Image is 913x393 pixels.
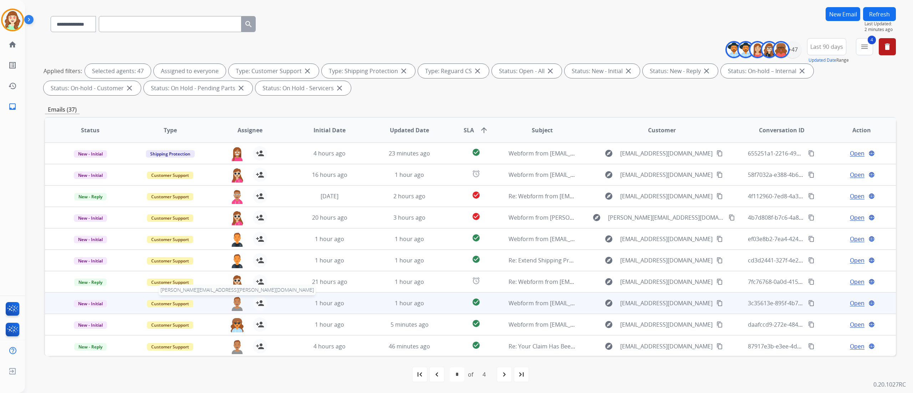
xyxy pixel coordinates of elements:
mat-icon: person_add [256,149,264,158]
span: Customer Support [147,343,193,351]
span: Customer Support [147,214,193,222]
mat-icon: inbox [8,102,17,111]
span: Customer Support [147,193,193,200]
mat-icon: explore [605,170,613,179]
mat-icon: navigate_next [500,370,509,379]
button: 4 [856,38,873,55]
span: New - Initial [74,214,107,222]
span: [PERSON_NAME][EMAIL_ADDRESS][DOMAIN_NAME] [608,213,724,222]
mat-icon: content_copy [808,279,815,285]
mat-icon: close [624,67,633,75]
mat-icon: language [868,300,875,306]
button: [PERSON_NAME][EMAIL_ADDRESS][PERSON_NAME][DOMAIN_NAME] [230,296,244,310]
mat-icon: explore [605,235,613,243]
span: Assignee [238,126,262,134]
span: 2 minutes ago [864,27,896,32]
span: [EMAIL_ADDRESS][DOMAIN_NAME] [620,320,713,329]
span: New - Initial [74,257,107,265]
span: 1 hour ago [395,278,424,286]
span: [EMAIL_ADDRESS][DOMAIN_NAME] [620,277,713,286]
span: Webform from [PERSON_NAME][EMAIL_ADDRESS][DOMAIN_NAME] on [DATE] [509,214,714,221]
span: [EMAIL_ADDRESS][DOMAIN_NAME] [620,342,713,351]
mat-icon: close [473,67,482,75]
mat-icon: person_add [256,213,264,222]
span: Conversation ID [759,126,805,134]
mat-icon: check_circle [472,212,480,221]
mat-icon: language [868,172,875,178]
span: Open [850,342,864,351]
span: Re: Webform from [EMAIL_ADDRESS][DOMAIN_NAME] on [DATE] [509,192,680,200]
mat-icon: person_add [256,277,264,286]
button: Updated Date [809,57,836,63]
span: 21 hours ago [312,278,347,286]
span: Webform from [EMAIL_ADDRESS][DOMAIN_NAME] on [DATE] [509,171,670,179]
span: Open [850,256,864,265]
span: [EMAIL_ADDRESS][DOMAIN_NAME] [620,149,713,158]
mat-icon: explore [605,277,613,286]
span: 4 hours ago [313,342,346,350]
mat-icon: history [8,82,17,90]
img: agent-avatar [230,296,244,311]
span: Open [850,192,864,200]
mat-icon: close [546,67,555,75]
p: Applied filters: [44,67,82,75]
span: ef03e8b2-7ea4-4242-b5b6-ec01e4456bf3 [748,235,856,243]
span: New - Initial [74,321,107,329]
span: New - Initial [74,236,107,243]
p: Emails (37) [45,105,80,114]
div: 4 [477,367,491,382]
span: Shipping Protection [146,150,195,158]
span: Customer Support [147,300,193,307]
div: Status: On-hold - Customer [44,81,141,95]
mat-icon: check_circle [472,255,480,264]
mat-icon: explore [592,213,601,222]
span: Webform from [EMAIL_ADDRESS][DOMAIN_NAME] on [DATE] [509,235,670,243]
span: New - Reply [74,279,107,286]
span: Customer Support [147,257,193,265]
mat-icon: content_copy [716,150,723,157]
span: 20 hours ago [312,214,347,221]
span: 1 hour ago [315,235,344,243]
span: Last 90 days [810,45,843,48]
span: Subject [532,126,553,134]
mat-icon: person_add [256,320,264,329]
mat-icon: content_copy [808,300,815,306]
span: 7fc76768-0a0d-4157-a5fa-a8522fb271f1 [748,278,852,286]
span: Customer Support [147,236,193,243]
mat-icon: explore [605,149,613,158]
img: agent-avatar [230,232,244,247]
mat-icon: explore [605,342,613,351]
span: New - Initial [74,300,107,307]
mat-icon: close [798,67,806,75]
mat-icon: alarm [472,276,480,285]
img: agent-avatar [230,146,244,161]
mat-icon: content_copy [808,193,815,199]
img: agent-avatar [230,339,244,354]
mat-icon: person_add [256,299,264,307]
span: Type [164,126,177,134]
span: Open [850,235,864,243]
span: SLA [464,126,474,134]
mat-icon: explore [605,299,613,307]
mat-icon: last_page [517,370,526,379]
mat-icon: close [237,84,245,92]
span: Open [850,213,864,222]
span: New - Initial [74,150,107,158]
span: [DATE] [321,192,338,200]
button: Last 90 days [807,38,846,55]
mat-icon: content_copy [808,150,815,157]
mat-icon: explore [605,320,613,329]
span: Re: Your Claim Has Been Approved! [509,342,603,350]
div: Type: Customer Support [229,64,319,78]
mat-icon: person_add [256,170,264,179]
span: 4 [868,36,876,44]
span: Open [850,320,864,329]
span: Webform from [EMAIL_ADDRESS][DOMAIN_NAME] on [DATE] [509,321,670,328]
span: 2 hours ago [393,192,425,200]
span: Status [81,126,100,134]
mat-icon: check_circle [472,234,480,242]
div: +47 [784,41,801,58]
span: 4 hours ago [313,149,346,157]
span: Re: Extend Shipping Protection Confirmation [509,256,629,264]
span: 1 hour ago [395,235,424,243]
